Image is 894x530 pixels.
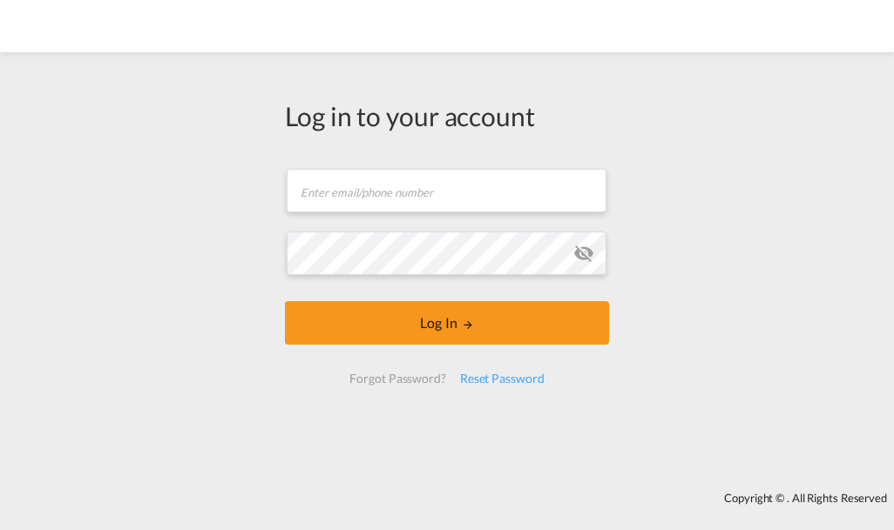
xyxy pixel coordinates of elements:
[453,363,552,394] div: Reset Password
[285,97,609,134] div: Log in to your account
[285,301,609,345] button: LOGIN
[287,169,606,212] input: Enter email/phone number
[573,243,594,264] md-icon: icon-eye-off
[342,363,452,394] div: Forgot Password?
